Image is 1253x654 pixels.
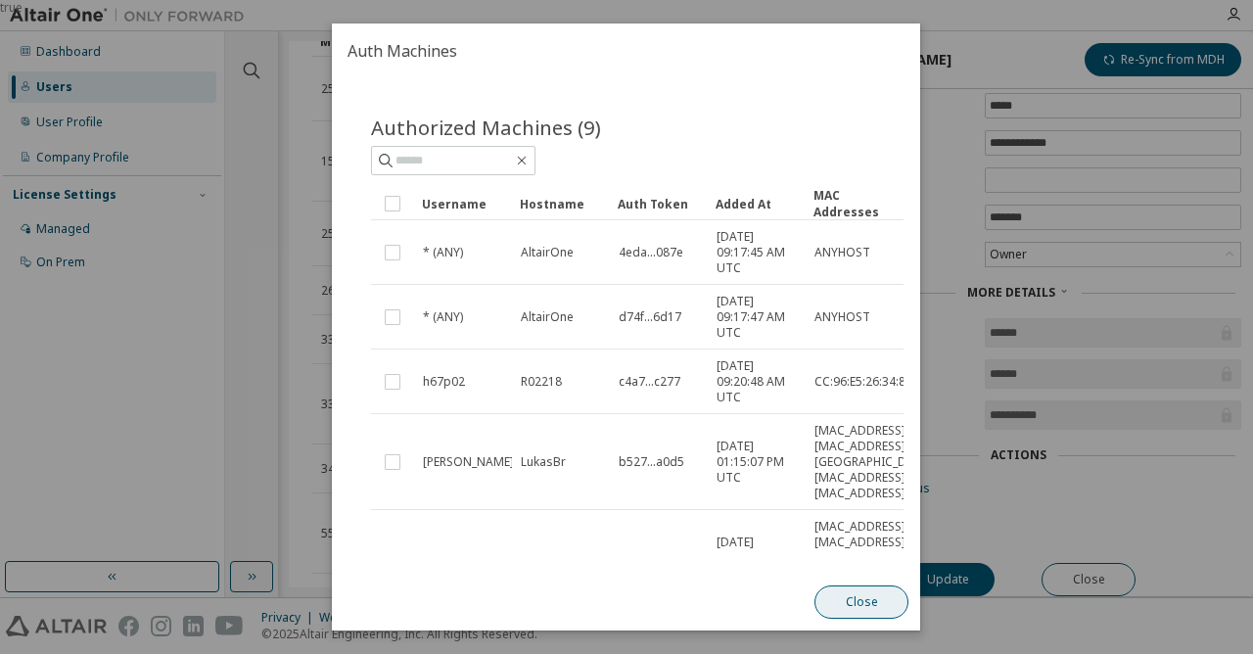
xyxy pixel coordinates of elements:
span: [MAC_ADDRESS] , [MAC_ADDRESS] , [GEOGRAPHIC_DATA][MAC_ADDRESS] , [MAC_ADDRESS] [814,519,932,597]
div: Username [422,188,504,219]
span: ANYHOST [814,309,870,325]
span: AltairOne [521,309,574,325]
span: [DATE] 09:17:47 AM UTC [717,294,797,341]
div: Auth Token [618,188,700,219]
div: Hostname [520,188,602,219]
span: [MAC_ADDRESS] , [MAC_ADDRESS] , [GEOGRAPHIC_DATA][MAC_ADDRESS] , [MAC_ADDRESS] [814,423,932,501]
span: AltairOne [521,245,574,260]
span: [DATE] 09:17:45 AM UTC [717,229,797,276]
span: [PERSON_NAME] [423,454,514,470]
span: [DATE] 09:20:48 AM UTC [717,358,797,405]
div: MAC Addresses [813,187,896,220]
h2: Auth Machines [332,23,920,78]
span: * (ANY) [423,309,463,325]
span: 4eda...087e [619,245,683,260]
span: b527...a0d5 [619,454,684,470]
span: Authorized Machines (9) [371,114,601,141]
span: [DATE] 01:15:07 PM UTC [717,439,797,486]
div: Added At [716,188,798,219]
span: h67p02 [423,374,465,390]
span: CC:96:E5:26:34:8C [814,374,913,390]
span: d74f...6d17 [619,309,681,325]
span: [DATE] 01:15:19 PM UTC [717,535,797,582]
span: ANYHOST [814,245,870,260]
span: * (ANY) [423,245,463,260]
span: LukasBr [521,454,566,470]
button: Close [815,585,909,619]
span: c4a7...c277 [619,374,680,390]
span: R02218 [521,374,562,390]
